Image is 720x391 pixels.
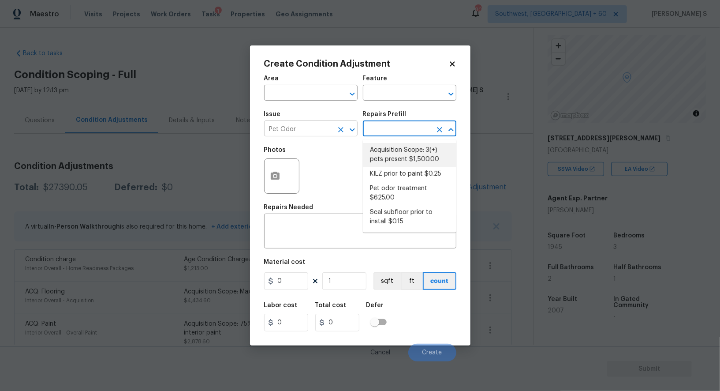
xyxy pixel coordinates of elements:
button: Open [346,124,358,136]
h5: Labor cost [264,302,298,308]
button: Clear [335,124,347,136]
button: ft [401,272,423,290]
h5: Area [264,75,279,82]
h5: Defer [366,302,384,308]
button: count [423,272,456,290]
button: Create [408,344,456,361]
li: Acquisition Scope: 3(+) pets present $1,500.00 [363,143,456,167]
li: KILZ prior to paint $0.25 [363,167,456,181]
button: Close [445,124,457,136]
h5: Total cost [315,302,347,308]
h2: Create Condition Adjustment [264,60,448,68]
h5: Photos [264,147,286,153]
li: Pet odor treatment $625.00 [363,181,456,205]
button: Open [346,88,358,100]
span: Cancel [371,350,391,356]
button: sqft [373,272,401,290]
h5: Material cost [264,259,306,265]
h5: Repairs Needed [264,204,313,211]
h5: Repairs Prefill [363,111,407,117]
h5: Issue [264,111,281,117]
button: Cancel [357,344,405,361]
li: Seal subfloor prior to install $0.15 [363,205,456,229]
button: Open [445,88,457,100]
button: Clear [433,124,446,136]
span: Create [422,350,442,356]
h5: Feature [363,75,388,82]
